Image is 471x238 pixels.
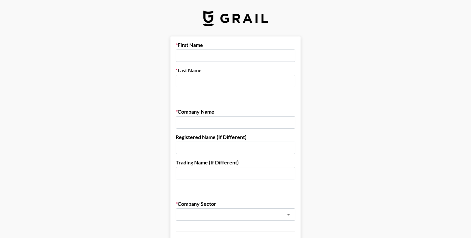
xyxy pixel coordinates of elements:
[176,159,295,166] label: Trading Name (If Different)
[176,67,295,74] label: Last Name
[203,10,268,26] img: Grail Talent Logo
[284,210,293,219] button: Open
[176,42,295,48] label: First Name
[176,108,295,115] label: Company Name
[176,134,295,140] label: Registered Name (If Different)
[176,201,295,207] label: Company Sector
